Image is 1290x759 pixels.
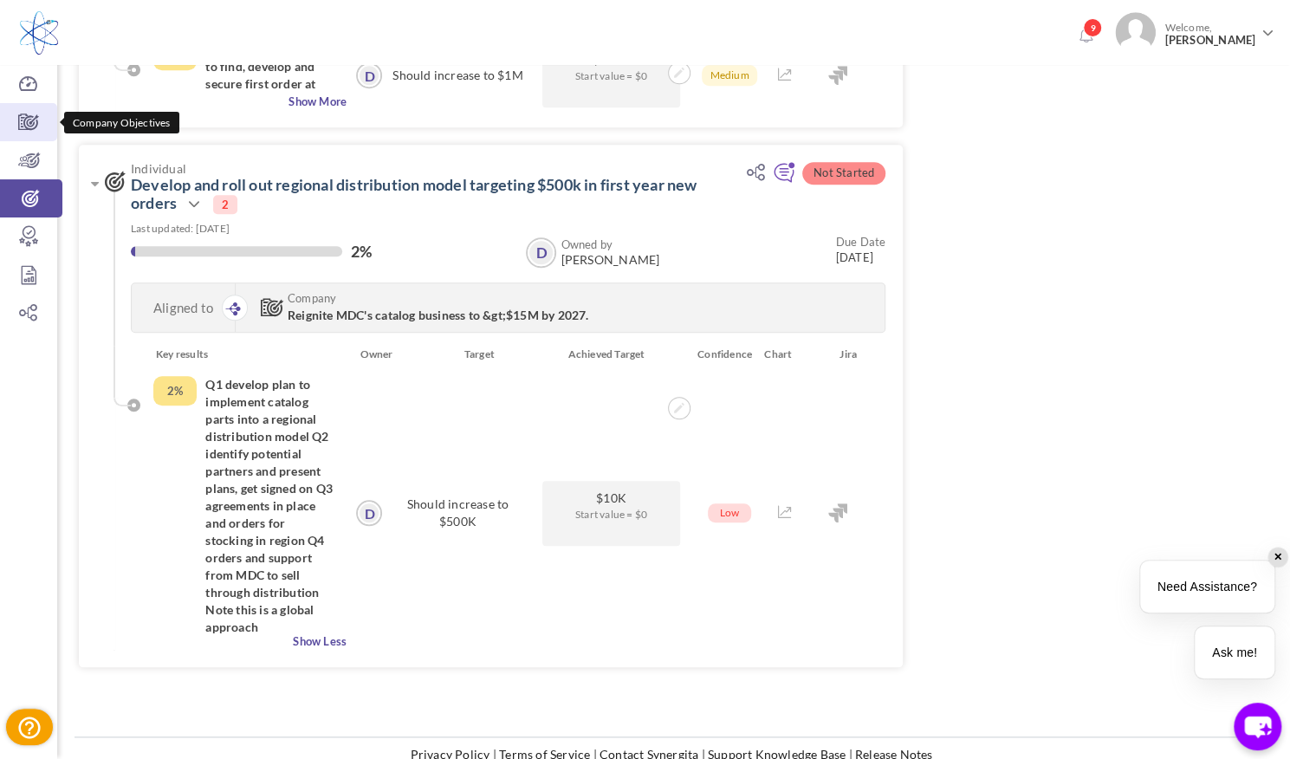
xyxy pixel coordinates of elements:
span: [PERSON_NAME] [561,253,660,267]
h4: Q1 develop plan to implement catalog parts into a regional distribution model Q2 identify potenti... [205,376,334,636]
a: Develop and roll out regional distribution model targeting $500k in first year new orders [131,175,697,212]
h4: For each sales person to find, develop and secure first order at either new or existing with pote... [205,41,334,93]
small: Last updated: [DATE] [131,222,230,235]
span: Welcome, [1156,12,1260,55]
img: Jira Integration [828,503,847,522]
div: ✕ [1268,548,1287,567]
b: Owned by [561,237,613,251]
span: Company [288,292,737,304]
span: Reignite MDC's catalog business to &gt;$15M by 2027. [288,308,588,322]
span: Start value = $0 [551,506,671,522]
a: Photo Welcome,[PERSON_NAME] [1108,5,1281,56]
span: Not Started [802,162,885,185]
div: Need Assistance? [1140,561,1274,613]
div: Target [399,346,541,363]
span: Show More [153,93,347,110]
div: Aligned to [132,283,236,332]
a: Update achivements [663,399,685,414]
a: Update achivements [663,63,685,79]
small: [DATE] [835,234,885,265]
div: Chart [755,346,813,363]
a: Add continuous feedback [773,170,795,185]
div: Completed Percentage [153,376,197,405]
img: Logo [20,11,58,55]
span: Start value = $0 [551,68,671,84]
small: Due Date [835,235,885,249]
img: Jira Integration [828,66,847,85]
span: Individual [131,162,738,175]
span: 2 [213,195,237,214]
span: [PERSON_NAME] [1164,34,1255,47]
div: Confidence [684,346,755,363]
div: Company Objectives [64,112,179,133]
span: Show Less [153,632,347,650]
button: chat-button [1234,703,1281,750]
a: D [528,239,554,266]
div: Should increase to $1M [384,41,532,110]
div: Should increase to $500K [384,376,532,650]
label: 2% [351,243,372,260]
a: D [358,502,380,524]
div: Key results [143,346,349,363]
div: Jira [813,346,884,363]
div: Ask me! [1195,626,1274,678]
span: Medium [702,65,757,86]
a: Notifications [1072,23,1099,50]
span: 9 [1083,18,1102,37]
span: Low [708,503,752,522]
div: Owner [349,346,399,363]
img: Photo [1115,12,1156,53]
a: D [358,64,380,87]
div: Achieved Target [541,346,684,363]
span: $10K [551,490,671,506]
